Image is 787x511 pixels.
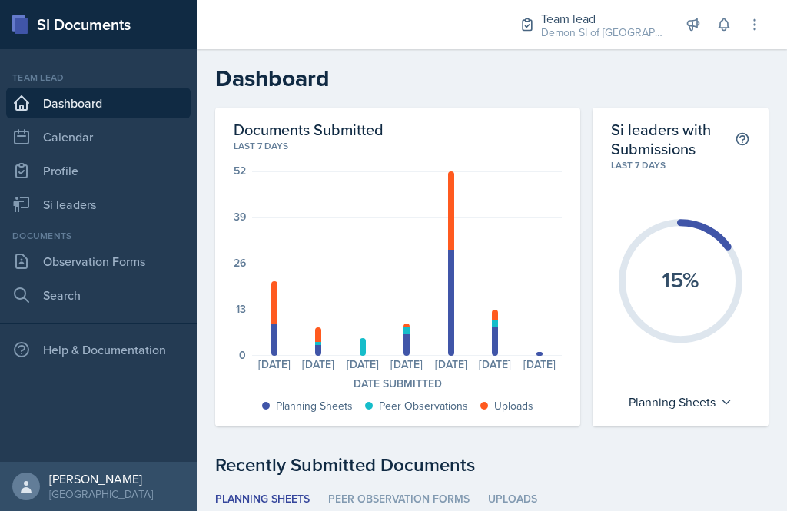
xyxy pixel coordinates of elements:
div: [PERSON_NAME] [49,471,153,486]
div: Recently Submitted Documents [215,451,769,479]
a: Observation Forms [6,246,191,277]
div: 0 [239,350,246,360]
div: [DATE] [385,359,430,370]
div: [DATE] [340,359,385,370]
h2: Dashboard [215,65,769,92]
div: 13 [236,304,246,314]
div: Documents [6,229,191,243]
div: Planning Sheets [276,398,353,414]
div: Demon SI of [GEOGRAPHIC_DATA] / Fall 2025 [541,25,664,41]
a: Search [6,280,191,310]
div: [GEOGRAPHIC_DATA] [49,486,153,502]
div: [DATE] [252,359,297,370]
div: Team lead [541,9,664,28]
h2: Documents Submitted [234,120,562,139]
div: [DATE] [429,359,473,370]
div: Team lead [6,71,191,85]
a: Profile [6,155,191,186]
div: Last 7 days [611,158,750,172]
a: Si leaders [6,189,191,220]
a: Calendar [6,121,191,152]
div: 26 [234,257,246,268]
div: [DATE] [297,359,341,370]
div: [DATE] [473,359,518,370]
h2: Si leaders with Submissions [611,120,735,158]
div: Uploads [494,398,533,414]
div: [DATE] [517,359,562,370]
div: Date Submitted [234,376,562,392]
div: Last 7 days [234,139,562,153]
div: Help & Documentation [6,334,191,365]
a: Dashboard [6,88,191,118]
div: 52 [234,165,246,176]
div: Planning Sheets [621,390,740,414]
div: 39 [234,211,246,222]
div: Peer Observations [379,398,468,414]
text: 15% [661,264,699,295]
